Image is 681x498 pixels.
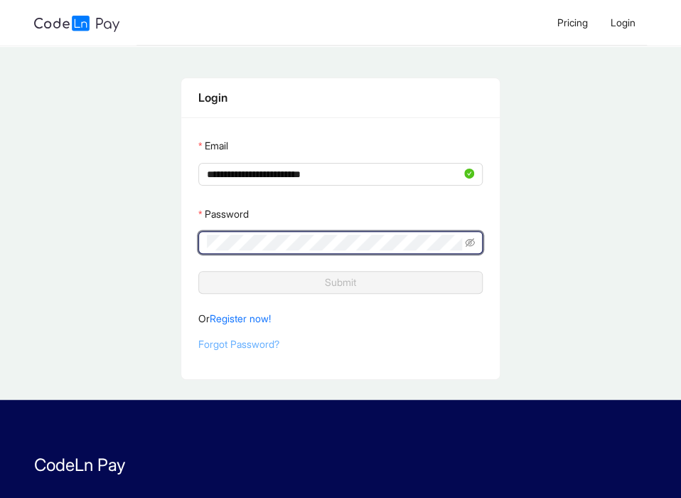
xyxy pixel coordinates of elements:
span: Login [611,16,636,28]
input: Password [207,235,462,250]
label: Password [198,203,249,226]
span: Pricing [557,16,588,28]
label: Email [198,134,228,157]
a: Register now! [210,312,271,324]
a: Forgot Password? [198,338,279,350]
p: CodeLn Pay [34,452,647,478]
button: Submit [198,271,483,294]
div: Login [198,89,483,107]
span: Submit [325,275,356,290]
img: logo [34,16,119,32]
p: Or [198,311,483,327]
input: Email [207,166,461,182]
span: eye-invisible [465,238,475,248]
